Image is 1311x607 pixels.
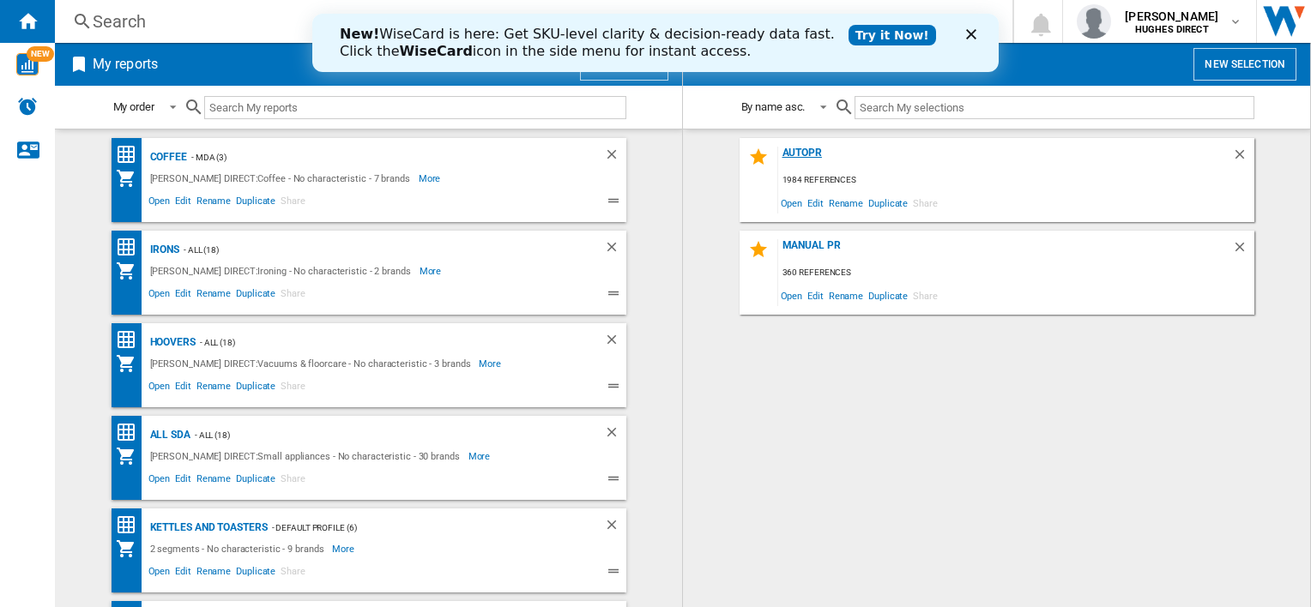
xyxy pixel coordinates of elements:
div: 2 segments - No characteristic - 9 brands [146,538,333,559]
div: 360 references [778,262,1254,284]
iframe: Intercom live chat banner [312,14,999,72]
span: Edit [172,193,194,213]
div: Kettles and Toasters [146,517,268,538]
span: Share [278,471,308,491]
div: Irons [146,239,180,261]
div: Delete [604,239,626,261]
span: Share [910,191,940,214]
div: Delete [1232,239,1254,262]
span: Edit [805,284,826,307]
input: Search My reports [204,96,626,119]
div: Delete [1232,147,1254,170]
span: More [468,446,493,466]
div: Hoovers [146,332,196,353]
div: [PERSON_NAME] DIRECT:Coffee - No characteristic - 7 brands [146,168,419,189]
span: More [332,538,357,559]
span: Edit [805,191,826,214]
span: NEW [27,46,54,62]
span: Open [778,191,806,214]
div: My Assortment [116,353,146,374]
span: Duplicate [233,378,278,399]
span: Edit [172,471,194,491]
span: Edit [172,378,194,399]
span: Share [278,193,308,213]
img: profile.jpg [1077,4,1111,39]
span: Duplicate [233,471,278,491]
span: Duplicate [233,193,278,213]
span: Rename [826,284,866,307]
span: Edit [172,563,194,584]
div: My Assortment [116,446,146,466]
span: Share [910,284,940,307]
div: Price Ranking [116,422,146,443]
span: [PERSON_NAME] [1125,8,1218,25]
span: Open [146,378,173,399]
div: - Default profile (6) [268,517,570,538]
div: My Assortment [116,538,146,559]
span: Rename [194,378,233,399]
span: Share [278,378,308,399]
span: Share [278,563,308,584]
input: Search My selections [855,96,1254,119]
div: [PERSON_NAME] DIRECT:Vacuums & floorcare - No characteristic - 3 brands [146,353,480,374]
div: My Assortment [116,261,146,281]
div: [PERSON_NAME] DIRECT:Ironing - No characteristic - 2 brands [146,261,420,281]
div: [PERSON_NAME] DIRECT:Small appliances - No characteristic - 30 brands [146,446,468,466]
span: Share [278,285,308,306]
span: Open [146,285,173,306]
span: Open [146,471,173,491]
div: Delete [604,147,626,168]
div: By name asc. [741,100,806,113]
div: - ALL (18) [196,332,570,353]
span: Open [778,284,806,307]
img: alerts-logo.svg [17,96,38,117]
div: Coffee [146,147,187,168]
img: wise-card.svg [16,53,39,75]
div: My Assortment [116,168,146,189]
h2: My reports [89,48,161,81]
div: - mda (3) [187,147,570,168]
div: Price Ranking [116,329,146,351]
div: Search [93,9,968,33]
span: Open [146,193,173,213]
span: Duplicate [866,191,910,214]
div: Price Ranking [116,514,146,536]
div: Delete [604,517,626,538]
div: - ALL (18) [190,424,570,446]
span: Duplicate [866,284,910,307]
span: Edit [172,285,194,306]
div: Delete [604,332,626,353]
div: My order [113,100,154,113]
span: More [419,168,444,189]
span: Rename [826,191,866,214]
span: Rename [194,563,233,584]
span: Rename [194,471,233,491]
div: All SDA [146,424,190,446]
span: Rename [194,193,233,213]
div: - ALL (18) [179,239,569,261]
div: Price Ranking [116,237,146,258]
span: More [479,353,504,374]
div: Delete [604,424,626,446]
button: New selection [1193,48,1296,81]
div: Price Ranking [116,144,146,165]
div: 1984 references [778,170,1254,191]
div: MANUAL PR [778,239,1232,262]
div: AUTOPR [778,147,1232,170]
span: Open [146,563,173,584]
div: Close [654,15,671,26]
span: Duplicate [233,285,278,306]
b: HUGHES DIRECT [1135,24,1209,35]
span: Duplicate [233,563,278,584]
span: More [420,261,444,281]
span: Rename [194,285,233,306]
